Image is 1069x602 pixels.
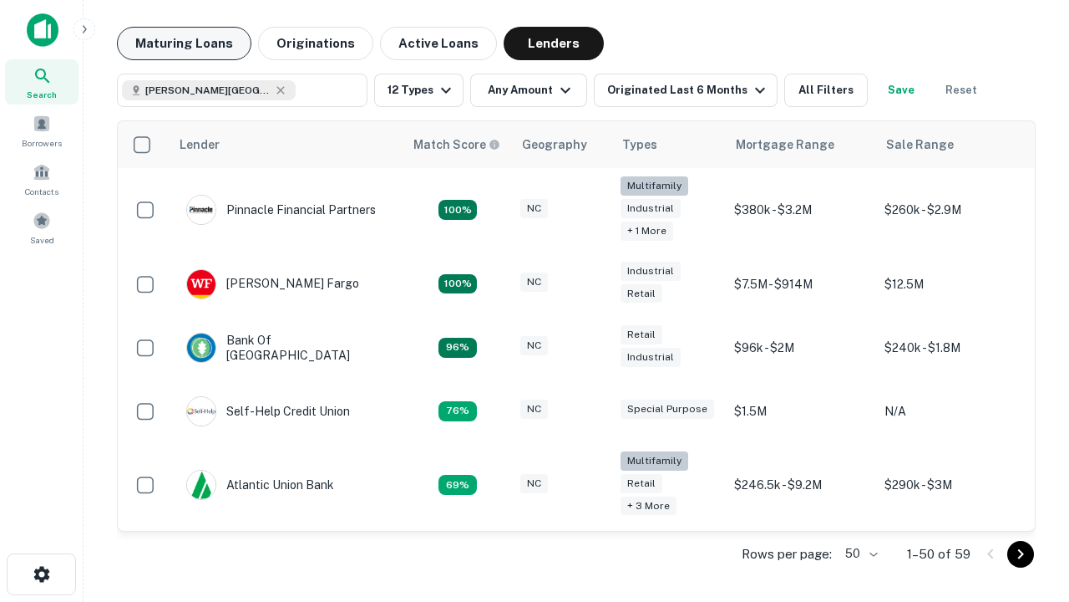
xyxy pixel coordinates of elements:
[520,199,548,218] div: NC
[5,156,79,202] a: Contacts
[5,59,79,105] a: Search
[413,135,500,154] div: Capitalize uses an advanced AI algorithm to match your search with the best lender. The match sco...
[594,74,778,107] button: Originated Last 6 Months
[187,270,215,298] img: picture
[876,121,1026,168] th: Sale Range
[170,121,403,168] th: Lender
[621,262,681,281] div: Industrial
[27,88,57,101] span: Search
[520,474,548,493] div: NC
[607,80,770,100] div: Originated Last 6 Months
[22,136,62,150] span: Borrowers
[186,269,359,299] div: [PERSON_NAME] Fargo
[258,27,373,60] button: Originations
[403,121,512,168] th: Capitalize uses an advanced AI algorithm to match your search with the best lender. The match sco...
[612,121,726,168] th: Types
[621,497,676,516] div: + 3 more
[726,253,876,316] td: $7.5M - $914M
[1007,541,1034,568] button: Go to next page
[187,471,215,499] img: picture
[30,233,54,247] span: Saved
[504,27,604,60] button: Lenders
[621,325,662,344] div: Retail
[187,397,215,426] img: picture
[742,544,832,564] p: Rows per page:
[726,443,876,528] td: $246.5k - $9.2M
[117,27,251,60] button: Maturing Loans
[985,415,1069,495] iframe: Chat Widget
[413,135,497,154] h6: Match Score
[838,542,880,566] div: 50
[438,475,477,495] div: Matching Properties: 10, hasApolloMatch: undefined
[876,316,1026,380] td: $240k - $1.8M
[876,253,1026,316] td: $12.5M
[438,200,477,220] div: Matching Properties: 26, hasApolloMatch: undefined
[726,380,876,443] td: $1.5M
[522,135,587,155] div: Geography
[621,400,714,419] div: Special Purpose
[186,470,334,500] div: Atlantic Union Bank
[25,185,58,198] span: Contacts
[621,284,662,304] div: Retail
[622,135,657,155] div: Types
[186,396,350,426] div: Self-help Credit Union
[621,222,673,241] div: + 1 more
[726,121,876,168] th: Mortgage Range
[874,74,928,107] button: Save your search to get updates of matches that match your search criteria.
[27,13,58,47] img: capitalize-icon.png
[470,74,587,107] button: Any Amount
[876,168,1026,253] td: $260k - $2.9M
[621,451,688,471] div: Multifamily
[886,135,954,155] div: Sale Range
[621,474,662,493] div: Retail
[726,316,876,380] td: $96k - $2M
[876,443,1026,528] td: $290k - $3M
[621,348,681,367] div: Industrial
[5,205,79,250] a: Saved
[520,400,548,419] div: NC
[621,176,688,196] div: Multifamily
[876,380,1026,443] td: N/A
[438,338,477,358] div: Matching Properties: 14, hasApolloMatch: undefined
[438,274,477,294] div: Matching Properties: 15, hasApolloMatch: undefined
[907,544,970,564] p: 1–50 of 59
[935,74,988,107] button: Reset
[784,74,868,107] button: All Filters
[520,336,548,355] div: NC
[736,135,834,155] div: Mortgage Range
[5,108,79,153] a: Borrowers
[187,196,215,224] img: picture
[438,401,477,421] div: Matching Properties: 11, hasApolloMatch: undefined
[380,27,497,60] button: Active Loans
[180,135,220,155] div: Lender
[520,273,548,292] div: NC
[512,121,612,168] th: Geography
[726,168,876,253] td: $380k - $3.2M
[187,334,215,362] img: picture
[186,195,376,225] div: Pinnacle Financial Partners
[186,333,387,363] div: Bank Of [GEOGRAPHIC_DATA]
[145,83,271,98] span: [PERSON_NAME][GEOGRAPHIC_DATA], [GEOGRAPHIC_DATA]
[374,74,464,107] button: 12 Types
[621,199,681,218] div: Industrial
